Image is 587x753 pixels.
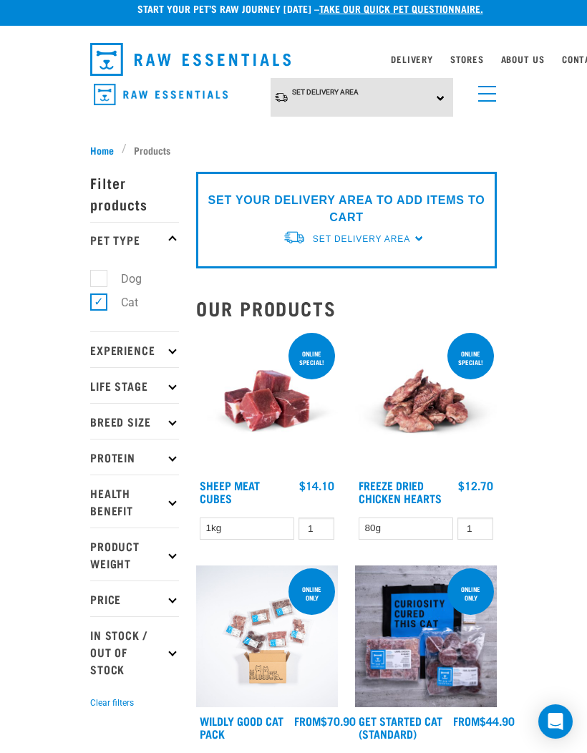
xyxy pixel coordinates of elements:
label: Cat [98,293,144,311]
button: Clear filters [90,696,134,709]
p: Filter products [90,165,179,222]
div: $12.70 [458,479,493,492]
a: Delivery [391,57,432,62]
input: 1 [299,518,334,540]
img: van-moving.png [283,230,306,245]
p: Experience [90,331,179,367]
nav: dropdown navigation [79,37,508,82]
img: Sheep Meat [196,330,338,472]
p: Breed Size [90,403,179,439]
img: Raw Essentials Logo [90,43,291,76]
p: Life Stage [90,367,179,403]
span: Set Delivery Area [313,234,410,244]
p: Pet Type [90,222,179,258]
img: FD Chicken Hearts [355,330,497,472]
input: 1 [457,518,493,540]
img: Assortment Of Raw Essential Products For Cats Including, Blue And Black Tote Bag With "Curiosity ... [355,565,497,707]
a: Get Started Cat (Standard) [359,717,442,737]
nav: breadcrumbs [90,142,497,157]
p: SET YOUR DELIVERY AREA TO ADD ITEMS TO CART [207,192,486,226]
a: menu [471,77,497,103]
img: Cat 0 2sec [196,565,338,707]
h2: Our Products [196,297,497,319]
p: Protein [90,439,179,475]
a: About Us [501,57,545,62]
a: Wildly Good Cat Pack [200,717,283,737]
div: online only [447,578,494,608]
div: $70.90 [294,714,356,727]
p: Price [90,580,179,616]
img: van-moving.png [274,92,288,103]
p: Product Weight [90,528,179,580]
div: ONLINE SPECIAL! [288,343,335,373]
div: $44.90 [453,714,515,727]
div: $14.10 [299,479,334,492]
div: ONLINE SPECIAL! [447,343,494,373]
a: Sheep Meat Cubes [200,482,260,501]
a: take our quick pet questionnaire. [319,6,483,11]
span: FROM [294,717,321,724]
img: Raw Essentials Logo [94,84,228,106]
p: In Stock / Out Of Stock [90,616,179,686]
label: Dog [98,270,147,288]
span: FROM [453,717,480,724]
a: Home [90,142,122,157]
div: ONLINE ONLY [288,578,335,608]
div: Open Intercom Messenger [538,704,573,739]
p: Health Benefit [90,475,179,528]
a: Freeze Dried Chicken Hearts [359,482,442,501]
span: Home [90,142,114,157]
span: Set Delivery Area [292,88,359,96]
a: Stores [450,57,484,62]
